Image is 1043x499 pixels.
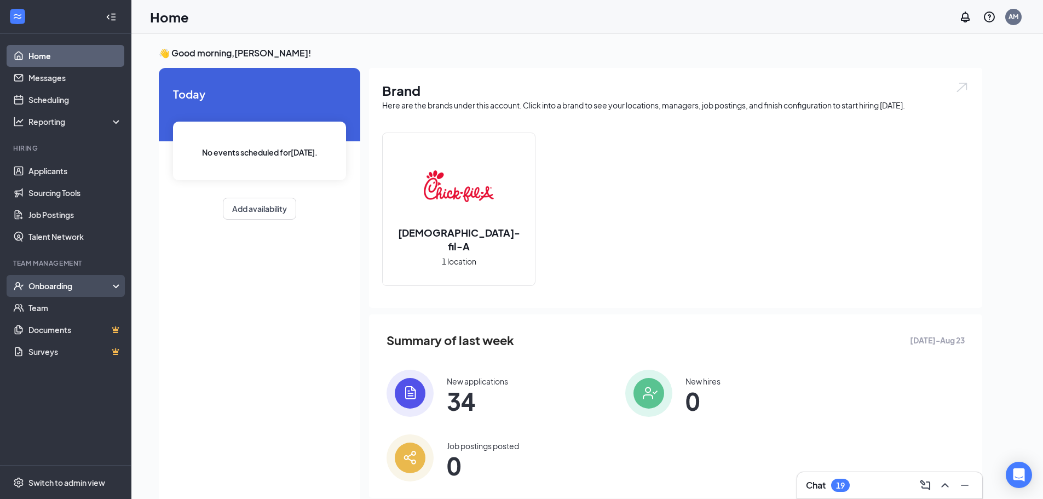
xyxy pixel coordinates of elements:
button: Add availability [223,198,296,220]
button: ComposeMessage [917,477,934,494]
span: 34 [447,391,508,411]
a: SurveysCrown [28,341,122,363]
span: 0 [447,456,519,475]
button: ChevronUp [936,477,954,494]
h2: [DEMOGRAPHIC_DATA]-fil-A [383,226,535,253]
span: [DATE] - Aug 23 [910,334,965,346]
img: Chick-fil-A [424,151,494,221]
img: icon [387,370,434,417]
a: Messages [28,67,122,89]
a: Home [28,45,122,67]
svg: Settings [13,477,24,488]
div: Hiring [13,144,120,153]
div: 19 [836,481,845,490]
div: Team Management [13,259,120,268]
svg: ComposeMessage [919,479,932,492]
a: Team [28,297,122,319]
div: AM [1009,12,1018,21]
a: DocumentsCrown [28,319,122,341]
button: Minimize [956,477,973,494]
div: New applications [447,376,508,387]
span: Today [173,85,346,102]
div: Here are the brands under this account. Click into a brand to see your locations, managers, job p... [382,100,969,111]
a: Job Postings [28,204,122,226]
h3: Chat [806,479,826,491]
svg: Minimize [958,479,971,492]
svg: Analysis [13,116,24,127]
div: Switch to admin view [28,477,105,488]
img: icon [625,370,672,417]
a: Scheduling [28,89,122,111]
a: Talent Network [28,226,122,248]
svg: Notifications [959,10,972,24]
svg: WorkstreamLogo [12,11,23,22]
img: open.6027fd2a22e1237b5b06.svg [955,81,969,94]
span: 0 [685,391,721,411]
div: Onboarding [28,280,113,291]
h3: 👋 Good morning, [PERSON_NAME] ! [159,47,982,59]
span: Summary of last week [387,331,514,350]
span: 1 location [442,255,476,267]
svg: Collapse [106,12,117,22]
svg: UserCheck [13,280,24,291]
svg: ChevronUp [938,479,952,492]
a: Sourcing Tools [28,182,122,204]
h1: Home [150,8,189,26]
a: Applicants [28,160,122,182]
svg: QuestionInfo [983,10,996,24]
img: icon [387,434,434,481]
div: New hires [685,376,721,387]
div: Job postings posted [447,440,519,451]
div: Open Intercom Messenger [1006,462,1032,488]
h1: Brand [382,81,969,100]
span: No events scheduled for [DATE] . [202,146,318,158]
div: Reporting [28,116,123,127]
